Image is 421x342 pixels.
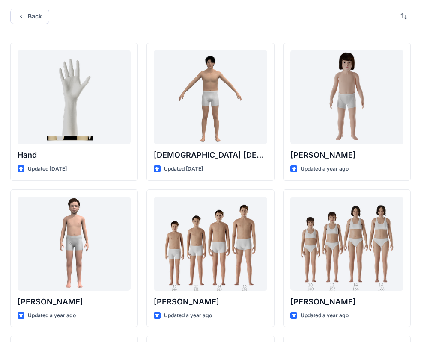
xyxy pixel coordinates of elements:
p: Updated a year ago [301,165,349,174]
a: Male Asian [154,50,267,144]
button: Back [10,9,49,24]
p: Updated a year ago [164,311,212,320]
p: Hand [18,149,131,161]
p: Updated a year ago [301,311,349,320]
p: [DEMOGRAPHIC_DATA] [DEMOGRAPHIC_DATA] [154,149,267,161]
p: [PERSON_NAME] [290,149,403,161]
a: Brenda [290,197,403,291]
p: [PERSON_NAME] [154,296,267,308]
a: Charlie [290,50,403,144]
a: Emil [18,197,131,291]
a: Brandon [154,197,267,291]
p: Updated a year ago [28,311,76,320]
p: [PERSON_NAME] [290,296,403,308]
p: Updated [DATE] [164,165,203,174]
p: Updated [DATE] [28,165,67,174]
a: Hand [18,50,131,144]
p: [PERSON_NAME] [18,296,131,308]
